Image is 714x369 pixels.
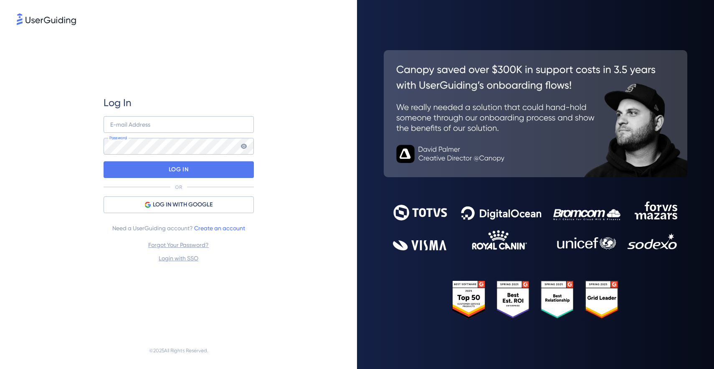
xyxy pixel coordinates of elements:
span: Need a UserGuiding account? [112,223,245,233]
span: Log In [104,96,132,109]
a: Create an account [194,225,245,232]
a: Forgot Your Password? [148,242,209,248]
input: example@company.com [104,116,254,133]
p: OR [175,184,182,191]
img: 9302ce2ac39453076f5bc0f2f2ca889b.svg [393,201,678,250]
a: Login with SSO [159,255,198,262]
img: 8faab4ba6bc7696a72372aa768b0286c.svg [17,13,76,25]
img: 25303e33045975176eb484905ab012ff.svg [452,280,619,318]
span: LOG IN WITH GOOGLE [153,200,213,210]
img: 26c0aa7c25a843aed4baddd2b5e0fa68.svg [384,50,687,177]
span: © 2025 All Rights Reserved. [149,346,208,356]
p: LOG IN [169,163,188,176]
